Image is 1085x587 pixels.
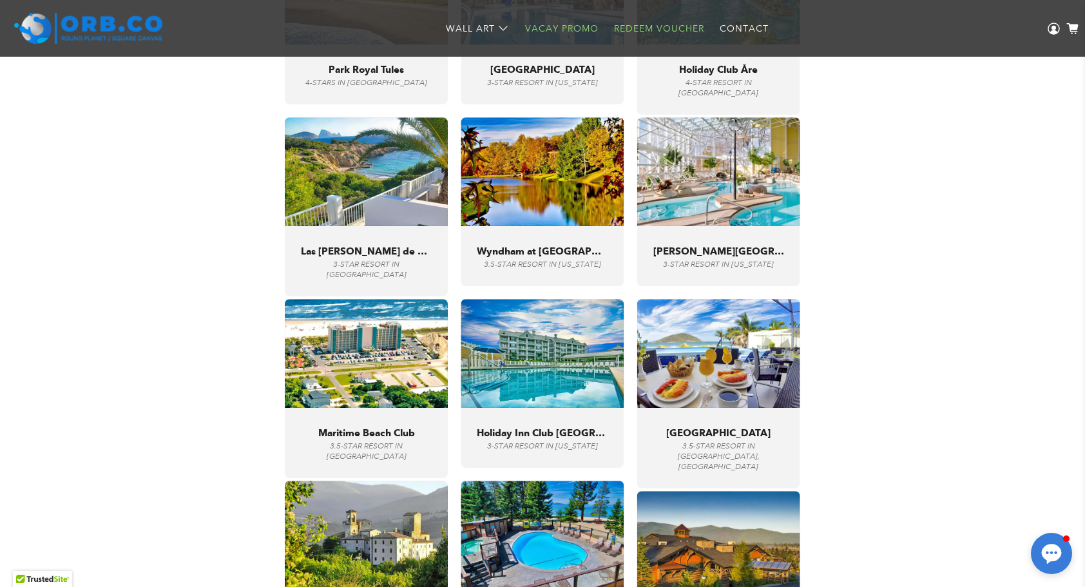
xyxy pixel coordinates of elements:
span: [GEOGRAPHIC_DATA] [490,64,595,75]
span: 3-STAR RESORT in [US_STATE] [663,260,774,269]
span: Park Royal Tules [329,64,404,75]
span: 3.5-STAR RESORT in [GEOGRAPHIC_DATA] [327,441,407,461]
span: [PERSON_NAME][GEOGRAPHIC_DATA][PERSON_NAME] [653,245,784,257]
span: 3.5-STAR RESORT in [GEOGRAPHIC_DATA], [GEOGRAPHIC_DATA] [678,441,760,472]
span: 3-STAR RESORT in [US_STATE] [487,78,598,88]
span: [GEOGRAPHIC_DATA] [666,427,771,439]
span: 3.5-STAR RESORT in [US_STATE] [484,260,601,269]
span: 3-STAR RESORT in [GEOGRAPHIC_DATA] [327,260,407,280]
a: Vacay Promo [517,12,606,46]
span: Holiday Inn Club [GEOGRAPHIC_DATA] [477,427,608,439]
span: 4-STARS in [GEOGRAPHIC_DATA] [305,78,427,88]
a: Contact [712,12,776,46]
span: 4-STAR RESORT in [GEOGRAPHIC_DATA] [678,78,758,98]
a: Wall Art [438,12,517,46]
span: Wyndham at [GEOGRAPHIC_DATA] [477,245,608,257]
span: Las [PERSON_NAME] de Cala Codolar [301,245,432,257]
button: Open chat window [1031,533,1072,574]
span: Maritime Beach Club [318,427,415,439]
span: Holiday Club Åre [679,64,758,75]
span: 3-STAR RESORT in [US_STATE] [487,441,598,451]
a: Redeem Voucher [606,12,712,46]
